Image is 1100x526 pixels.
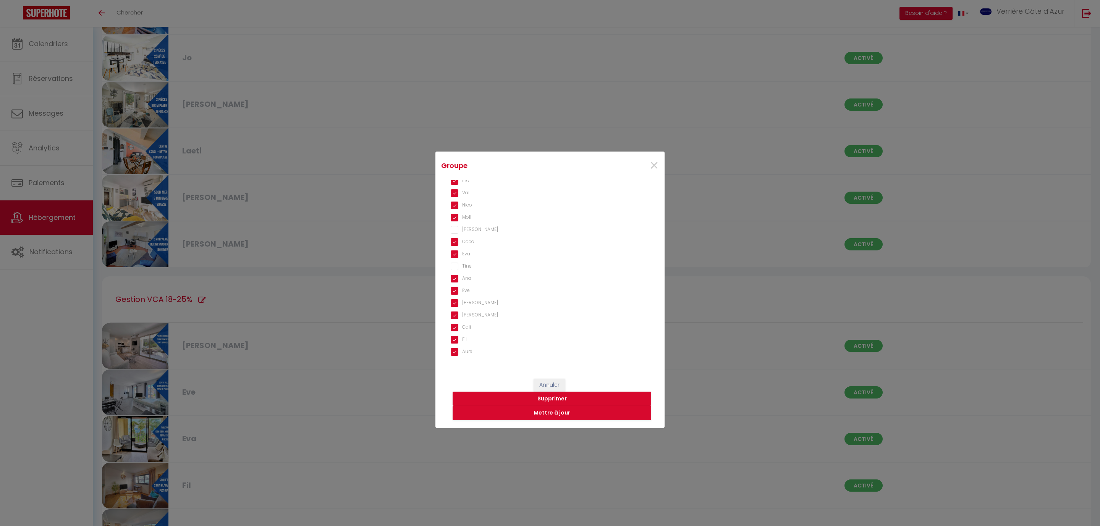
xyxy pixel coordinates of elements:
h4: Groupe [441,160,583,171]
button: Ouvrir le widget de chat LiveChat [6,3,29,26]
button: Close [649,158,659,174]
iframe: Chat [1068,492,1094,520]
button: Mettre à jour [453,406,651,420]
span: × [649,154,659,177]
button: Supprimer [453,392,651,406]
button: Annuler [534,379,565,392]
